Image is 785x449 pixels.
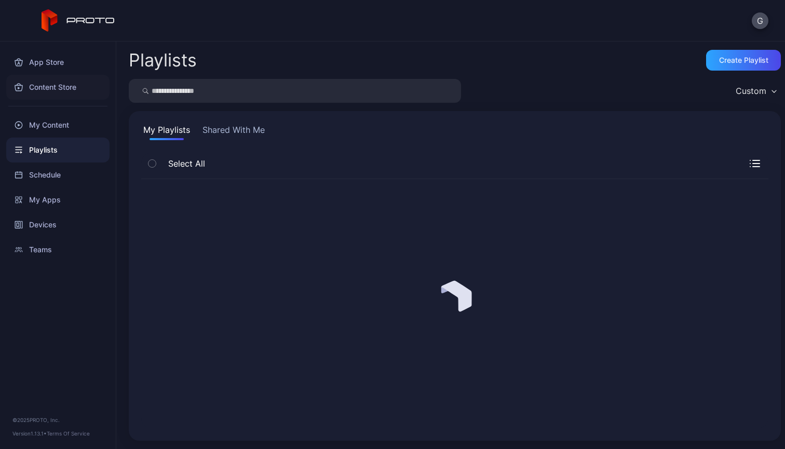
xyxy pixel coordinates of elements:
[719,56,768,64] div: Create Playlist
[706,50,781,71] button: Create Playlist
[12,416,103,424] div: © 2025 PROTO, Inc.
[6,75,110,100] a: Content Store
[736,86,766,96] div: Custom
[752,12,768,29] button: G
[12,430,47,437] span: Version 1.13.1 •
[163,157,205,170] span: Select All
[6,187,110,212] a: My Apps
[47,430,90,437] a: Terms Of Service
[6,237,110,262] a: Teams
[730,79,781,103] button: Custom
[141,124,192,140] button: My Playlists
[6,138,110,162] a: Playlists
[200,124,267,140] button: Shared With Me
[6,162,110,187] a: Schedule
[6,113,110,138] a: My Content
[6,50,110,75] a: App Store
[129,51,197,70] h2: Playlists
[6,212,110,237] a: Devices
